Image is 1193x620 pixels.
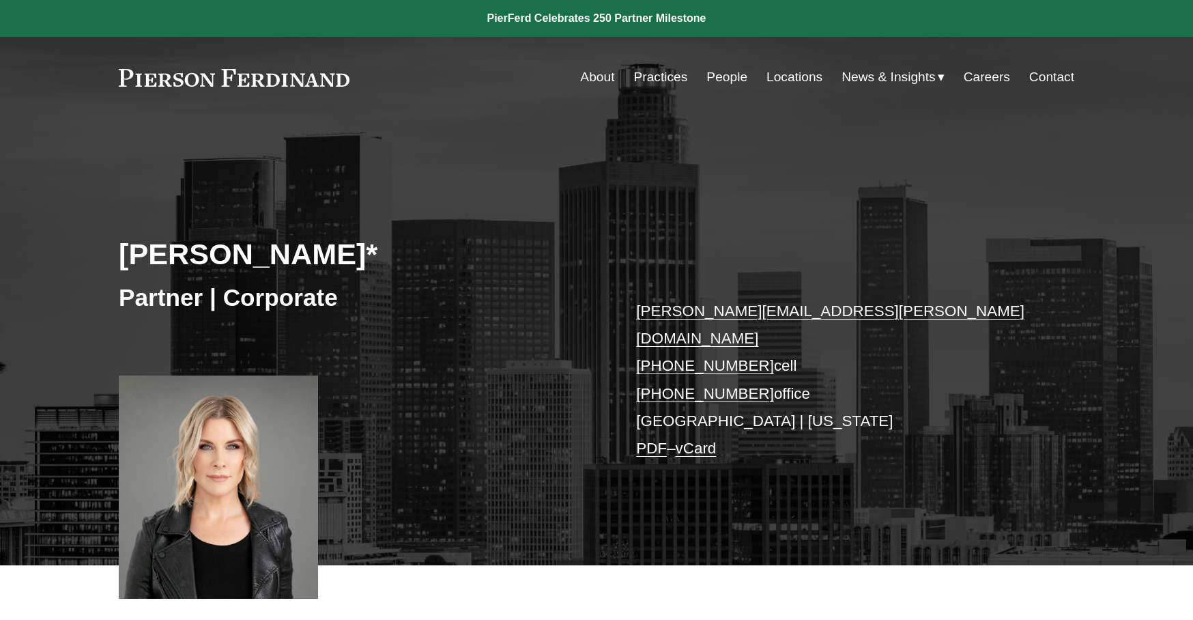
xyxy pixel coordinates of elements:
[636,440,667,457] a: PDF
[842,66,936,89] span: News & Insights
[580,64,614,90] a: About
[1029,64,1074,90] a: Contact
[842,64,945,90] a: folder dropdown
[636,298,1034,463] p: cell office [GEOGRAPHIC_DATA] | [US_STATE] –
[636,385,774,402] a: [PHONE_NUMBER]
[676,440,717,457] a: vCard
[119,236,596,272] h2: [PERSON_NAME]*
[636,357,774,374] a: [PHONE_NUMBER]
[706,64,747,90] a: People
[633,64,687,90] a: Practices
[119,283,596,313] h3: Partner | Corporate
[636,302,1024,347] a: [PERSON_NAME][EMAIL_ADDRESS][PERSON_NAME][DOMAIN_NAME]
[964,64,1010,90] a: Careers
[766,64,822,90] a: Locations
